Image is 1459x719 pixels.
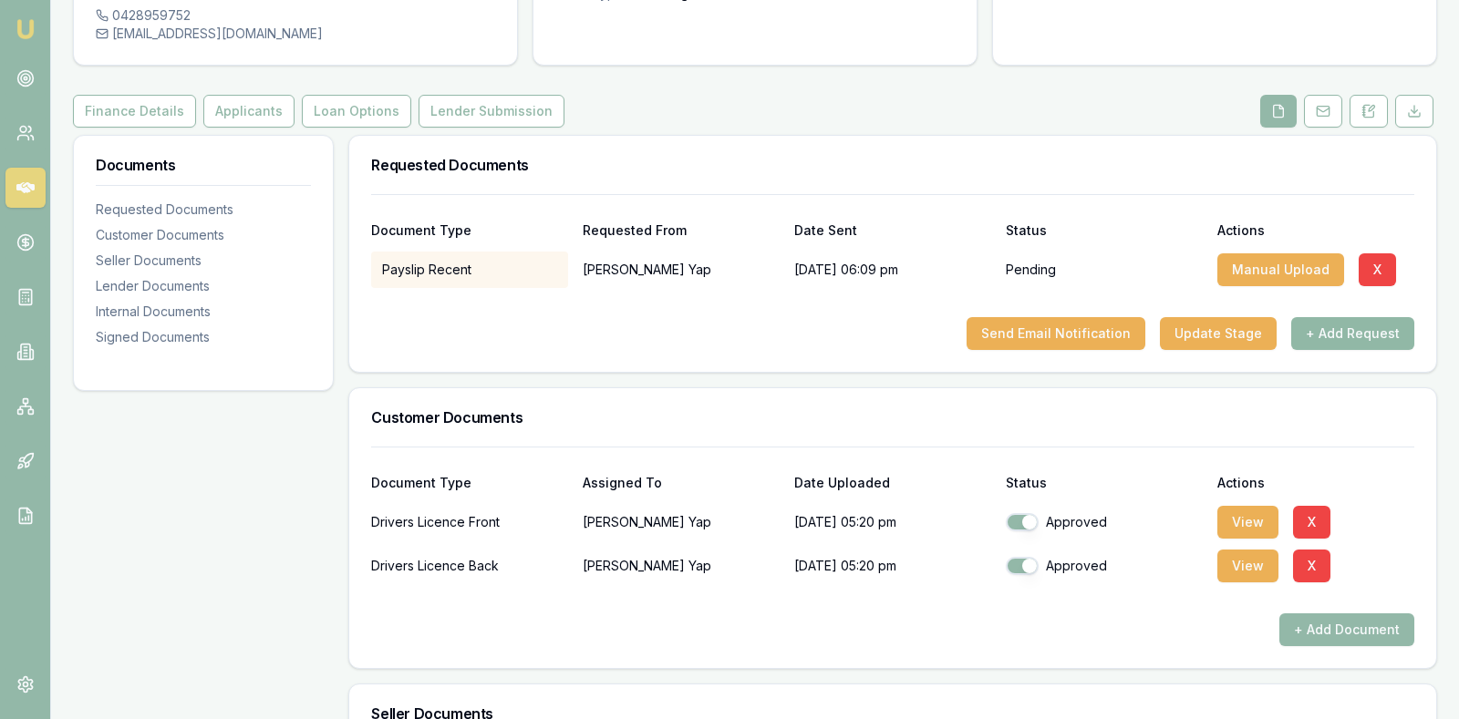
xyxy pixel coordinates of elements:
div: Status [1006,477,1203,489]
div: Drivers Licence Back [371,548,568,584]
button: Finance Details [73,95,196,128]
button: Lender Submission [419,95,564,128]
p: [PERSON_NAME] Yap [583,252,780,288]
a: Finance Details [73,95,200,128]
div: Lender Documents [96,277,311,295]
div: Requested Documents [96,200,311,219]
div: [EMAIL_ADDRESS][DOMAIN_NAME] [96,25,495,43]
a: Loan Options [298,95,415,128]
p: Pending [1006,261,1056,279]
div: Assigned To [583,477,780,489]
div: Internal Documents [96,303,311,321]
div: Document Type [371,477,568,489]
h3: Requested Documents [371,158,1414,172]
button: Update Stage [1160,317,1277,350]
button: + Add Document [1279,613,1414,646]
div: Status [1006,224,1203,237]
div: Date Sent [794,224,991,237]
img: emu-icon-u.png [15,18,36,40]
div: Date Uploaded [794,477,991,489]
div: Drivers Licence Front [371,504,568,540]
div: Requested From [583,224,780,237]
h3: Documents [96,158,311,172]
button: Send Email Notification [967,317,1145,350]
div: Approved [1006,557,1203,575]
button: Loan Options [302,95,411,128]
div: Signed Documents [96,328,311,346]
div: Document Type [371,224,568,237]
button: X [1359,253,1396,286]
p: [DATE] 05:20 pm [794,504,991,540]
button: X [1293,506,1330,539]
p: [PERSON_NAME] Yap [583,504,780,540]
div: Customer Documents [96,226,311,244]
div: Actions [1217,224,1414,237]
button: X [1293,550,1330,582]
div: [DATE] 06:09 pm [794,252,991,288]
p: [DATE] 05:20 pm [794,548,991,584]
div: Seller Documents [96,252,311,270]
p: [PERSON_NAME] Yap [583,548,780,584]
h3: Customer Documents [371,410,1414,425]
button: Applicants [203,95,295,128]
div: Approved [1006,513,1203,531]
div: Actions [1217,477,1414,489]
button: Manual Upload [1217,253,1344,286]
a: Lender Submission [415,95,568,128]
div: Payslip Recent [371,252,568,288]
button: View [1217,550,1278,582]
div: 0428959752 [96,6,495,25]
button: View [1217,506,1278,539]
a: Applicants [200,95,298,128]
button: + Add Request [1291,317,1414,350]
